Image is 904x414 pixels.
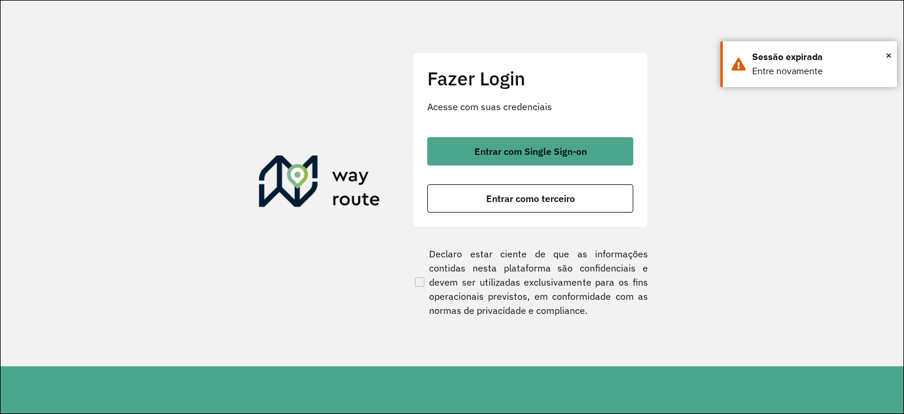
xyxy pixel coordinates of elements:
div: Entre novamente [752,64,888,78]
img: Roteirizador AmbevTech [259,155,380,212]
span: Entrar como terceiro [486,194,575,203]
span: Entrar com Single Sign-on [474,147,587,156]
button: Close [886,47,892,64]
p: Acesse com suas credenciais [427,100,633,114]
label: Declaro estar ciente de que as informações contidas nesta plataforma são confidenciais e devem se... [413,247,648,317]
span: × [886,47,892,64]
button: button [427,137,633,165]
button: button [427,184,633,213]
h2: Fazer Login [427,67,633,90]
div: Sessão expirada [752,50,888,64]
